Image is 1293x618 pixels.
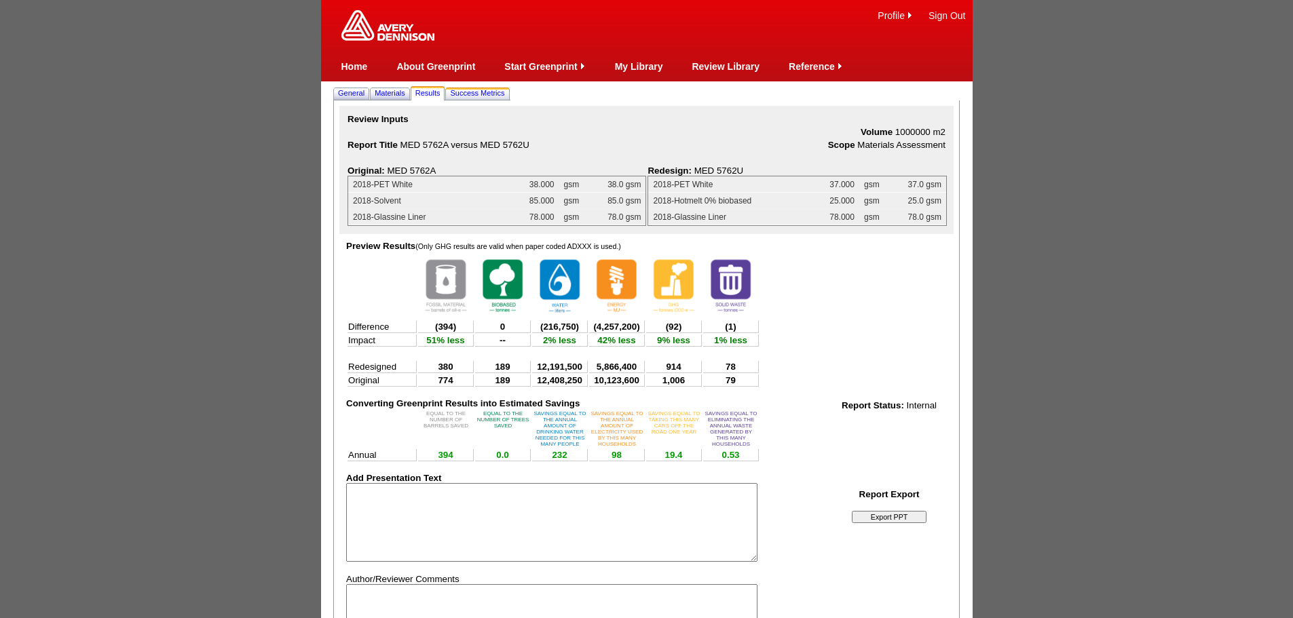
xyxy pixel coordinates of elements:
span: Results [415,89,441,97]
span: 12,408,250 [537,375,582,385]
td: gsm [559,176,595,193]
a: About Greenprint [396,61,475,72]
img: Fossil.png [419,253,473,318]
td: 2018-PET White [348,176,522,193]
span: 0 [500,322,505,332]
span: (4,257,200) [593,322,639,332]
span: Success Metrics [450,89,504,97]
span: (394) [435,322,456,332]
span: 232 [552,450,567,460]
span: (Only GHG results are valid when paper coded ADXXX is used.) [415,242,621,250]
td: 2018-Glassine Liner [648,209,822,225]
a: Greenprint [341,34,434,42]
td: Original [348,374,417,387]
td: Redesigned [348,361,417,373]
span: 0.0 [496,450,509,460]
td: gsm [559,209,595,225]
a: Materials [372,86,408,100]
span: 5,866,400 [597,362,637,372]
td: gsm [859,209,896,225]
td: 85.0 gsm [595,193,645,209]
td: Difference [348,321,417,333]
td: Annual [348,449,417,461]
span: 78 [726,362,736,372]
td: gsm [859,176,896,193]
td: 25.0 gsm [896,193,946,209]
span: Author/Reviewer Comments [346,574,460,584]
span: EQUAL TO THE NUMBER OF TREES SAVED [477,410,529,429]
span: Materials Assessment [857,140,945,150]
span: 189 [495,375,510,385]
span: SAVINGS EQUAL TO THE ANNUAL AMOUNT OF DRINKING WATER NEEDED FOR THIS MANY PEOPLE [533,410,586,447]
td: Impact [348,334,417,347]
img: Expand Profile [905,10,915,20]
span: EQUAL TO THE NUMBER OF BARRELS SAVED [424,410,468,429]
img: Home [341,10,434,41]
span: 1,006 [662,375,685,385]
td: 25.000 [823,193,859,209]
a: Start Greenprint [504,61,577,72]
span: 189 [495,362,510,372]
span: 12,191,500 [537,362,582,372]
span: Redesign: [648,166,691,176]
span: SAVINGS EQUAL TO TAKING THIS MANY CARS OFF THE ROAD ONE YEAR [648,410,700,435]
a: Reference [789,61,835,72]
span: SAVINGS EQUAL TO ELIMINATING THE ANNUAL WASTE GENERATED BY THIS MANY HOUSEHOLDS [705,410,757,447]
a: Review Library [692,61,760,72]
span: Materials [375,89,405,97]
span: (216,750) [540,322,579,332]
td: gsm [859,193,896,209]
span: -- [500,335,506,345]
a: Sign Out [929,10,965,21]
a: Results [413,86,443,100]
td: 37.0 gsm [896,176,946,193]
td: 78.000 [522,209,559,225]
span: Add Presentation Text [346,473,441,483]
span: Report Status: [842,400,904,410]
span: 914 [666,362,681,372]
span: Preview Results [346,241,621,251]
td: Review Inputs [346,113,947,125]
span: 10,123,600 [594,375,639,385]
span: 9% less [657,335,690,345]
span: 79 [726,375,736,385]
a: General [335,86,367,100]
td: 37.000 [823,176,859,193]
img: SolidWaste_Metric.png [704,253,758,318]
span: Original: [348,166,385,176]
img: GHG.png [647,253,701,318]
td: 38.000 [522,176,559,193]
a: My Library [615,61,663,72]
span: MED 5762U [694,166,744,176]
a: Profile [878,10,905,21]
b: Report Export [859,489,920,499]
span: (1) [725,322,736,332]
img: Expand Start Greenprint [578,61,588,71]
td: 78.0 gsm [896,209,946,225]
img: Energy_Metric.png [590,253,644,318]
span: Converting Greenprint Results into Estimated Savings [346,398,580,408]
span: 19.4 [665,450,683,460]
td: gsm [559,193,595,209]
span: 98 [612,450,622,460]
span: 1000000 m2 [895,127,945,137]
span: 380 [438,362,453,372]
span: 42% less [597,335,635,345]
input: Export PPT [852,511,926,523]
img: Water_Metric.png [533,253,587,319]
span: 2% less [543,335,576,345]
img: Expand Reference [835,61,845,71]
img: Bio_Metric.png [476,253,530,318]
span: SAVINGS EQUAL TO THE ANNUAL AMOUNT OF ELECTRICITY USED BY THIS MANY HOUSEHOLDS [591,410,643,447]
span: 774 [438,375,453,385]
td: 38.0 gsm [595,176,645,193]
span: 1% less [714,335,747,345]
span: 51% less [426,335,464,345]
b: Report Title [348,140,398,150]
span: General [338,89,364,97]
a: Success Metrics [447,86,507,100]
a: Home [341,61,368,72]
span: (92) [666,322,682,332]
td: 2018-Hotmelt 0% biobased [648,193,822,209]
span: 0.53 [722,450,740,460]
